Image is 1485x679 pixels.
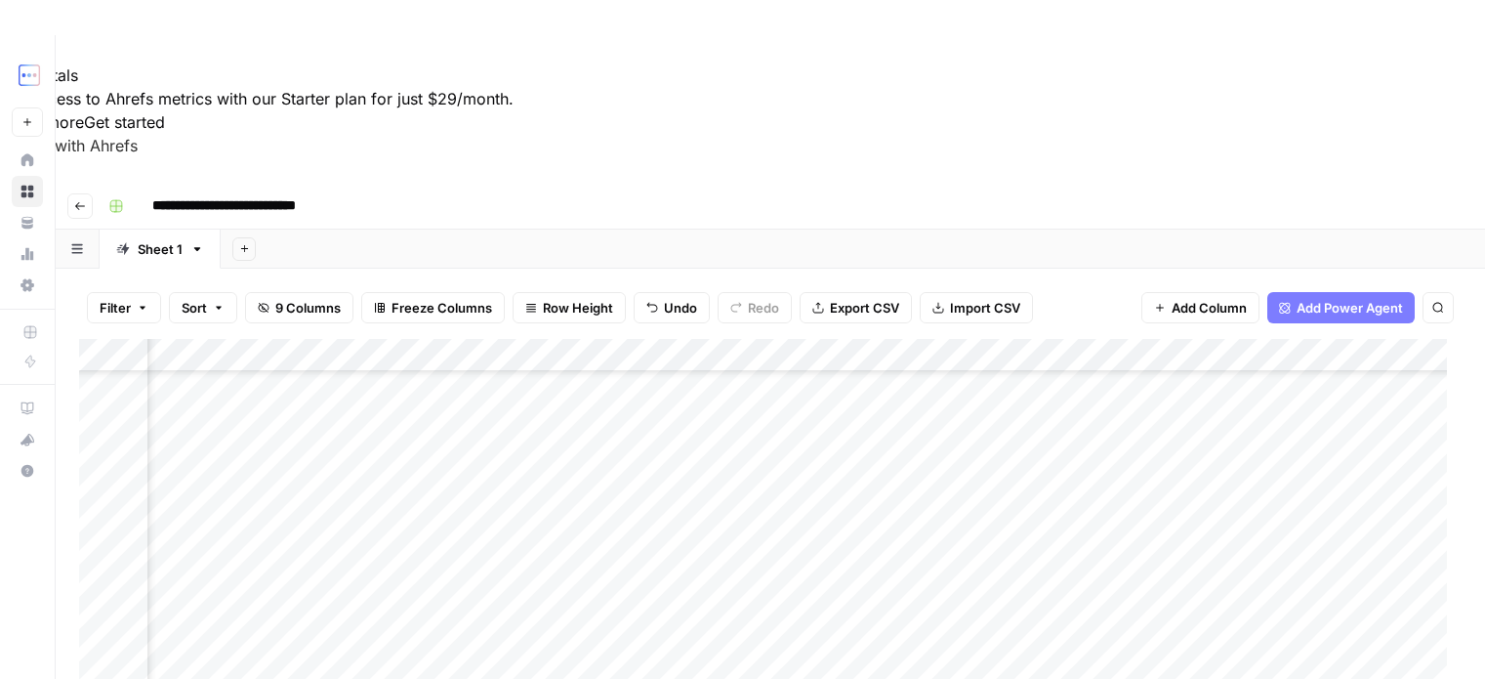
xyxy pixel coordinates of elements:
a: Usage [12,238,43,270]
button: Filter [87,292,161,323]
span: Redo [748,298,779,318]
span: Sort [182,298,207,318]
button: Undo [634,292,710,323]
span: Undo [664,298,697,318]
button: Redo [718,292,792,323]
button: Import CSV [920,292,1033,323]
button: Export CSV [800,292,912,323]
a: Sheet 1 [100,230,221,269]
span: Freeze Columns [392,298,492,318]
span: Add Column [1172,298,1247,318]
div: Sheet 1 [138,239,183,259]
a: Your Data [12,207,43,238]
a: AirOps Academy [12,393,43,424]
button: 9 Columns [245,292,353,323]
button: Freeze Columns [361,292,505,323]
button: Row Height [513,292,626,323]
button: Add Power Agent [1267,292,1415,323]
a: Settings [12,270,43,301]
div: What's new? [13,425,42,454]
span: Add Power Agent [1297,298,1403,318]
span: Import CSV [950,298,1020,318]
span: Filter [100,298,131,318]
a: Browse [12,176,43,207]
button: Sort [169,292,237,323]
span: Row Height [543,298,613,318]
button: Help + Support [12,455,43,487]
button: Add Column [1141,292,1259,323]
span: Export CSV [830,298,899,318]
span: 9 Columns [275,298,341,318]
button: Get started [84,110,165,134]
button: What's new? [12,424,43,455]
